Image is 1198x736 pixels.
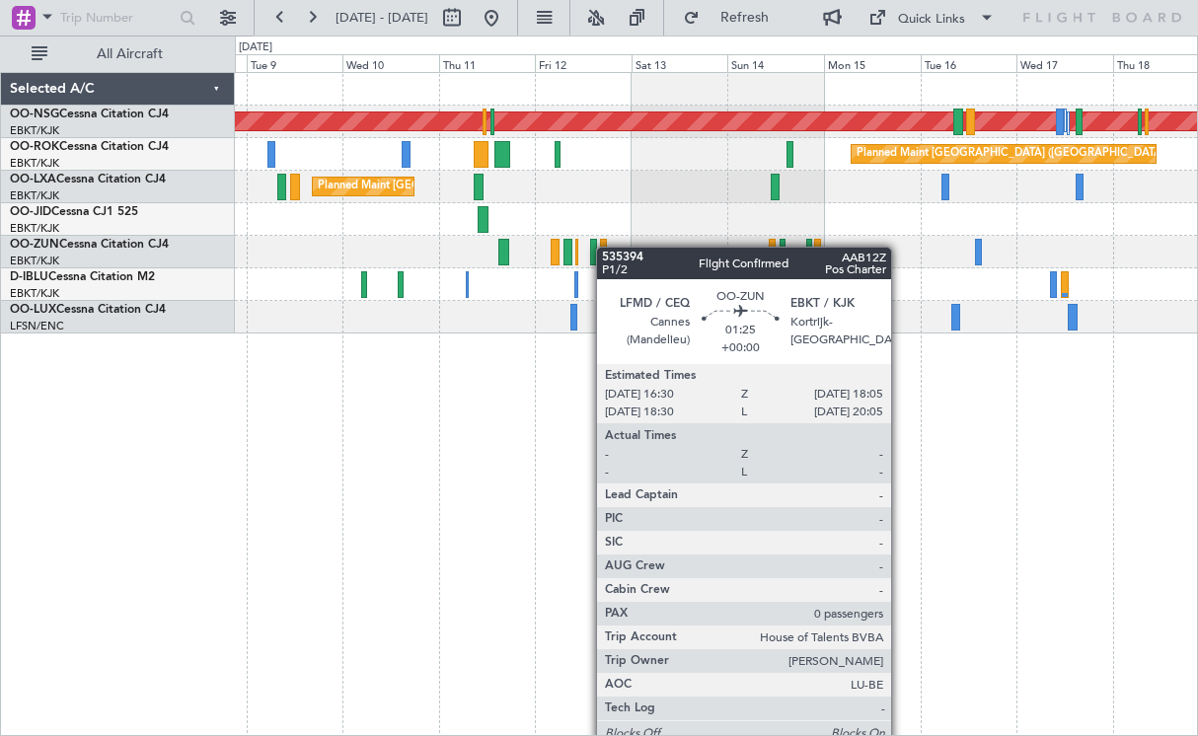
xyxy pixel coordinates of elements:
[10,109,59,120] span: OO-NSG
[1016,54,1113,72] div: Wed 17
[51,47,208,61] span: All Aircraft
[318,172,675,201] div: Planned Maint [GEOGRAPHIC_DATA] ([GEOGRAPHIC_DATA] National)
[10,304,166,316] a: OO-LUXCessna Citation CJ4
[10,221,59,236] a: EBKT/KJK
[859,2,1005,34] button: Quick Links
[10,174,166,185] a: OO-LXACessna Citation CJ4
[247,54,343,72] div: Tue 9
[704,11,786,25] span: Refresh
[10,239,169,251] a: OO-ZUNCessna Citation CJ4
[10,156,59,171] a: EBKT/KJK
[60,3,174,33] input: Trip Number
[898,10,965,30] div: Quick Links
[10,239,59,251] span: OO-ZUN
[10,206,138,218] a: OO-JIDCessna CJ1 525
[535,54,632,72] div: Fri 12
[10,206,51,218] span: OO-JID
[674,2,792,34] button: Refresh
[10,271,155,283] a: D-IBLUCessna Citation M2
[10,123,59,138] a: EBKT/KJK
[10,254,59,268] a: EBKT/KJK
[10,174,56,185] span: OO-LXA
[10,141,59,153] span: OO-ROK
[632,54,728,72] div: Sat 13
[439,54,536,72] div: Thu 11
[10,304,56,316] span: OO-LUX
[10,141,169,153] a: OO-ROKCessna Citation CJ4
[10,319,64,333] a: LFSN/ENC
[10,109,169,120] a: OO-NSGCessna Citation CJ4
[10,286,59,301] a: EBKT/KJK
[921,54,1017,72] div: Tue 16
[857,139,1167,169] div: Planned Maint [GEOGRAPHIC_DATA] ([GEOGRAPHIC_DATA])
[10,271,48,283] span: D-IBLU
[239,39,272,56] div: [DATE]
[342,54,439,72] div: Wed 10
[727,54,824,72] div: Sun 14
[10,188,59,203] a: EBKT/KJK
[22,38,214,70] button: All Aircraft
[824,54,921,72] div: Mon 15
[336,9,428,27] span: [DATE] - [DATE]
